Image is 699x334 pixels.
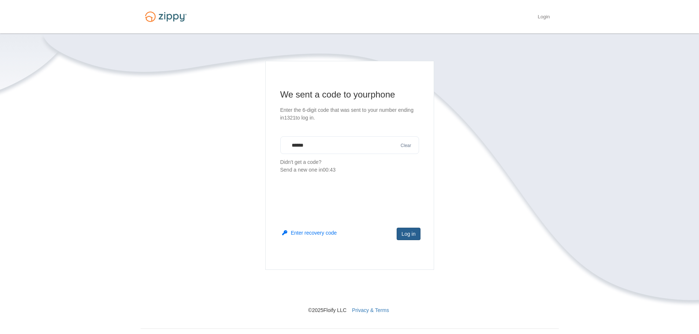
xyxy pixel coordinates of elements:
[282,229,337,236] button: Enter recovery code
[398,142,414,149] button: Clear
[141,270,559,314] nav: © 2025 Floify LLC
[280,89,419,100] h1: We sent a code to your phone
[397,228,420,240] button: Log in
[280,166,419,174] div: Send a new one in 00:43
[352,307,389,313] a: Privacy & Terms
[141,8,191,25] img: Logo
[280,158,419,174] p: Didn't get a code?
[538,14,550,21] a: Login
[280,106,419,122] p: Enter the 6-digit code that was sent to your number ending in 1321 to log in.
